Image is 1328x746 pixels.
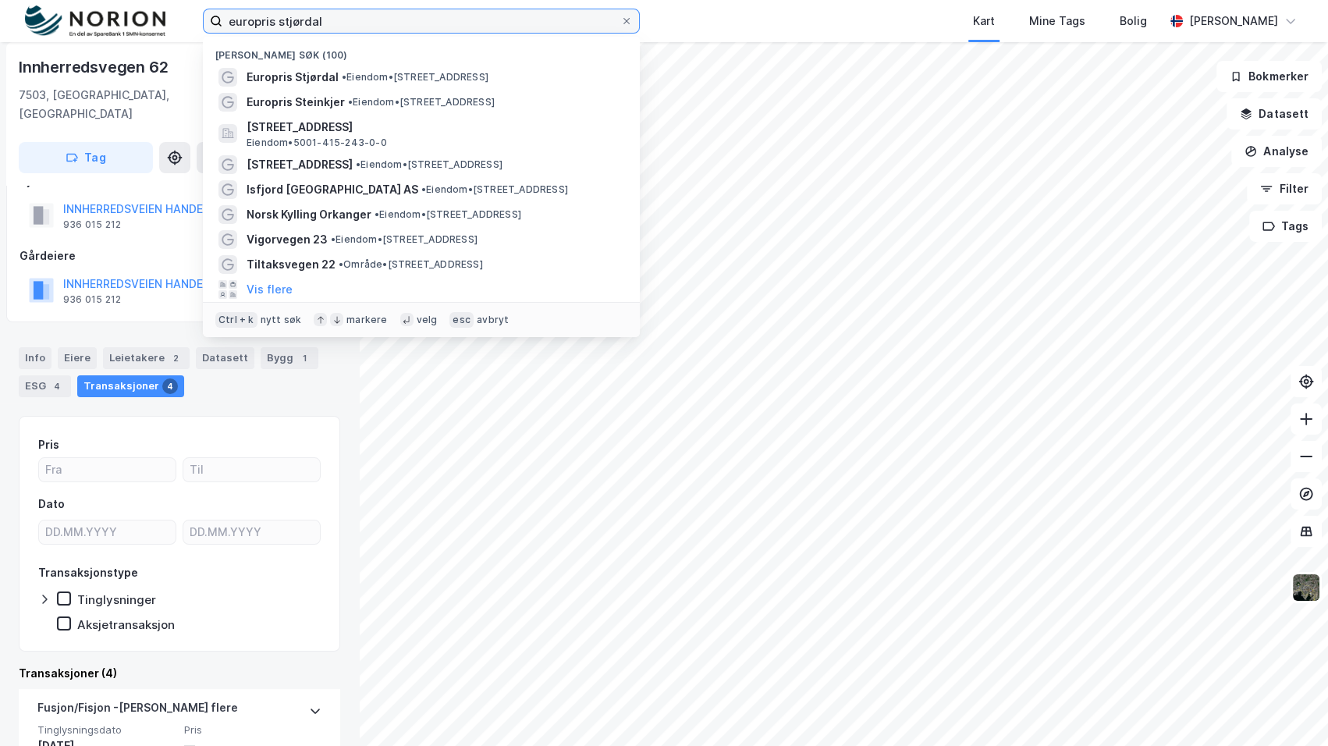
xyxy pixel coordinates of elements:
[449,312,474,328] div: esc
[39,458,176,481] input: Fra
[247,93,345,112] span: Europris Steinkjer
[38,563,138,582] div: Transaksjonstype
[19,375,71,397] div: ESG
[184,723,321,737] span: Pris
[37,723,175,737] span: Tinglysningsdato
[1231,136,1322,167] button: Analyse
[77,592,156,607] div: Tinglysninger
[973,12,995,30] div: Kart
[1250,671,1328,746] div: Kontrollprogram for chat
[342,71,346,83] span: •
[183,520,320,544] input: DD.MM.YYYY
[356,158,502,171] span: Eiendom • [STREET_ADDRESS]
[247,180,418,199] span: Isfjord [GEOGRAPHIC_DATA] AS
[348,96,353,108] span: •
[203,37,640,65] div: [PERSON_NAME] søk (100)
[37,698,238,723] div: Fusjon/Fisjon - [PERSON_NAME] flere
[162,378,178,394] div: 4
[261,314,302,326] div: nytt søk
[25,5,165,37] img: norion-logo.80e7a08dc31c2e691866.png
[77,617,175,632] div: Aksjetransaksjon
[19,55,171,80] div: Innherredsvegen 62
[63,293,121,306] div: 936 015 212
[49,378,65,394] div: 4
[19,86,217,123] div: 7503, [GEOGRAPHIC_DATA], [GEOGRAPHIC_DATA]
[1120,12,1147,30] div: Bolig
[339,258,343,270] span: •
[58,347,97,369] div: Eiere
[215,312,257,328] div: Ctrl + k
[103,347,190,369] div: Leietakere
[331,233,478,246] span: Eiendom • [STREET_ADDRESS]
[296,350,312,366] div: 1
[247,118,621,137] span: [STREET_ADDRESS]
[39,520,176,544] input: DD.MM.YYYY
[20,247,339,265] div: Gårdeiere
[19,347,51,369] div: Info
[247,205,371,224] span: Norsk Kylling Orkanger
[1291,573,1321,602] img: 9k=
[38,435,59,454] div: Pris
[1216,61,1322,92] button: Bokmerker
[247,137,387,149] span: Eiendom • 5001-415-243-0-0
[168,350,183,366] div: 2
[375,208,521,221] span: Eiendom • [STREET_ADDRESS]
[356,158,360,170] span: •
[19,664,340,683] div: Transaksjoner (4)
[342,71,488,83] span: Eiendom • [STREET_ADDRESS]
[1227,98,1322,130] button: Datasett
[339,258,483,271] span: Område • [STREET_ADDRESS]
[261,347,318,369] div: Bygg
[247,230,328,249] span: Vigorvegen 23
[247,68,339,87] span: Europris Stjørdal
[196,347,254,369] div: Datasett
[63,218,121,231] div: 936 015 212
[375,208,379,220] span: •
[19,142,153,173] button: Tag
[1029,12,1085,30] div: Mine Tags
[183,458,320,481] input: Til
[346,314,387,326] div: markere
[38,495,65,513] div: Dato
[247,255,336,274] span: Tiltaksvegen 22
[247,280,293,299] button: Vis flere
[77,375,184,397] div: Transaksjoner
[1247,173,1322,204] button: Filter
[421,183,568,196] span: Eiendom • [STREET_ADDRESS]
[421,183,426,195] span: •
[348,96,495,108] span: Eiendom • [STREET_ADDRESS]
[247,155,353,174] span: [STREET_ADDRESS]
[477,314,509,326] div: avbryt
[1189,12,1278,30] div: [PERSON_NAME]
[222,9,620,33] input: Søk på adresse, matrikkel, gårdeiere, leietakere eller personer
[1249,211,1322,242] button: Tags
[331,233,336,245] span: •
[417,314,438,326] div: velg
[1250,671,1328,746] iframe: Chat Widget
